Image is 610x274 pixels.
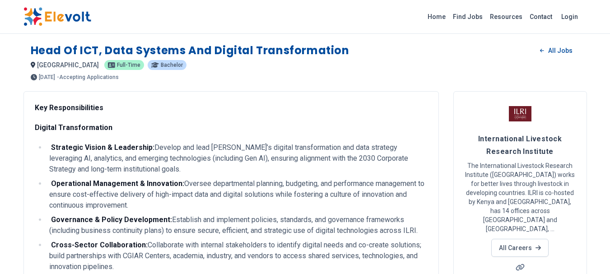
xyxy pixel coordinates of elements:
[465,161,576,233] p: The International Livestock Research Institute ([GEOGRAPHIC_DATA]) works for better lives through...
[51,143,154,152] strong: Strategic Vision & Leadership:
[51,241,148,249] strong: Cross-Sector Collaboration:
[509,102,531,125] img: International Livestock Research Institute
[23,7,91,26] img: Elevolt
[486,9,526,24] a: Resources
[161,62,183,68] span: Bachelor
[47,178,428,211] li: Oversee departmental planning, budgeting, and performance management to ensure cost-effective del...
[35,103,103,112] strong: Key Responsibilities
[31,43,349,58] h1: Head of ICT, Data Systems and Digital Transformation
[47,214,428,236] li: Establish and implement policies, standards, and governance frameworks (including business contin...
[526,9,556,24] a: Contact
[51,179,184,188] strong: Operational Management & Innovation:
[47,142,428,175] li: Develop and lead [PERSON_NAME]’s digital transformation and data strategy leveraging AI, analytic...
[478,135,562,156] span: International Livestock Research Institute
[39,74,55,80] span: [DATE]
[491,239,549,257] a: All Careers
[533,44,579,57] a: All Jobs
[556,8,583,26] a: Login
[424,9,449,24] a: Home
[37,61,99,69] span: [GEOGRAPHIC_DATA]
[47,240,428,272] li: Collaborate with internal stakeholders to identify digital needs and co-create solutions; build p...
[449,9,486,24] a: Find Jobs
[57,74,119,80] p: - Accepting Applications
[35,123,112,132] strong: Digital Transformation
[51,215,172,224] strong: Governance & Policy Development:
[117,62,140,68] span: Full-time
